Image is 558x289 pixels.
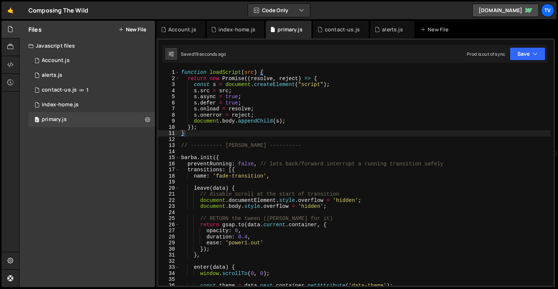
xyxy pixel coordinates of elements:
[158,191,180,197] div: 21
[86,87,89,93] span: 1
[181,51,226,57] div: Saved
[158,137,180,143] div: 12
[158,264,180,271] div: 33
[158,82,180,88] div: 3
[28,97,155,112] div: 15558/41188.js
[158,234,180,240] div: 28
[158,271,180,277] div: 34
[42,57,70,64] div: Account.js
[28,112,155,127] div: 15558/41212.js
[28,83,155,97] div: 15558/41560.js
[158,197,180,204] div: 22
[158,130,180,137] div: 11
[158,112,180,118] div: 8
[158,228,180,234] div: 27
[158,76,180,82] div: 2
[541,4,554,17] a: TV
[28,68,155,83] div: 15558/45627.js
[325,26,360,33] div: contact-us.js
[158,258,180,265] div: 32
[28,53,155,68] div: 15558/46990.js
[158,246,180,252] div: 30
[20,38,155,53] div: Javascript files
[158,106,180,112] div: 7
[158,173,180,179] div: 18
[510,47,545,61] button: Save
[42,116,67,123] div: primary.js
[158,216,180,222] div: 25
[218,26,255,33] div: index-home.js
[168,26,196,33] div: Account.js
[158,210,180,216] div: 24
[382,26,403,33] div: alerts.js
[158,252,180,258] div: 31
[158,179,180,185] div: 19
[158,222,180,228] div: 26
[118,27,146,32] button: New File
[158,100,180,106] div: 6
[158,149,180,155] div: 14
[158,118,180,124] div: 9
[158,276,180,283] div: 35
[158,69,180,76] div: 1
[158,94,180,100] div: 5
[42,87,77,93] div: contact-us.js
[467,51,505,57] div: Prod is out of sync
[158,283,180,289] div: 36
[158,161,180,167] div: 16
[472,4,539,17] a: [DOMAIN_NAME]
[28,6,88,15] div: Composing The Wild
[158,124,180,131] div: 10
[158,88,180,94] div: 4
[35,117,39,123] span: 0
[158,240,180,246] div: 29
[194,51,226,57] div: 19 seconds ago
[158,155,180,161] div: 15
[1,1,20,19] a: 🤙
[158,142,180,149] div: 13
[28,25,42,34] h2: Files
[42,72,62,79] div: alerts.js
[420,26,451,33] div: New File
[278,26,303,33] div: primary.js
[158,203,180,210] div: 23
[158,167,180,173] div: 17
[248,4,310,17] button: Code Only
[158,185,180,192] div: 20
[42,102,79,108] div: index-home.js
